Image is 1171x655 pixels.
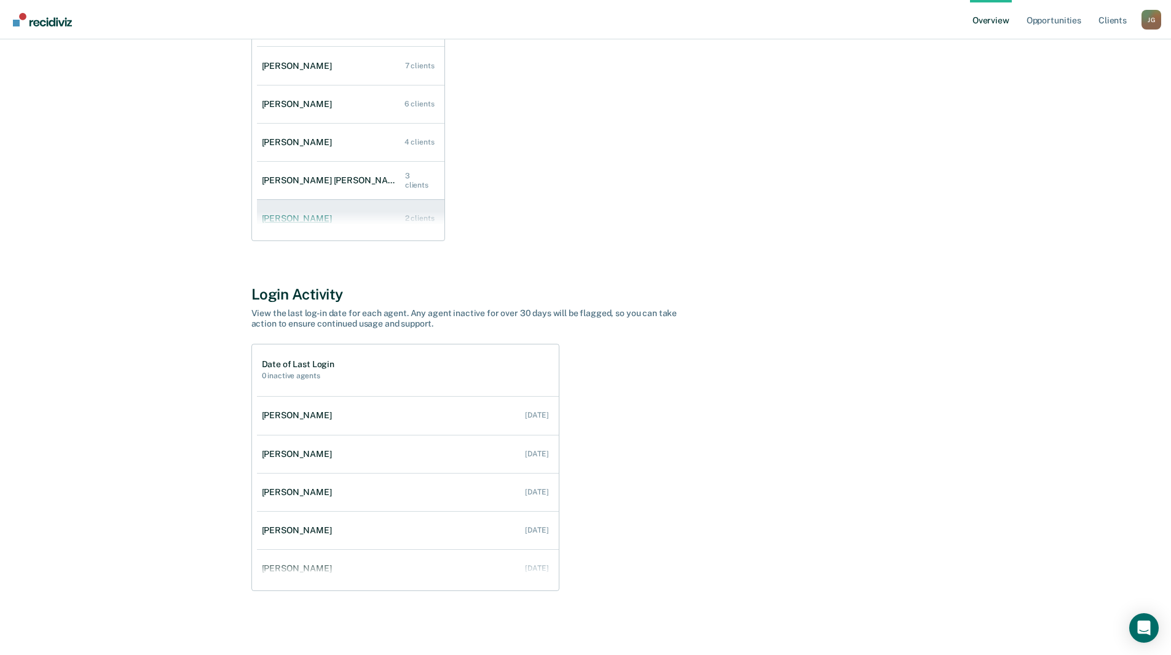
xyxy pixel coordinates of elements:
a: [PERSON_NAME] [DATE] [257,551,559,586]
a: [PERSON_NAME] [DATE] [257,475,559,510]
div: 4 clients [404,138,435,146]
div: [DATE] [525,411,548,419]
div: [PERSON_NAME] [PERSON_NAME] [262,175,405,186]
div: Open Intercom Messenger [1129,613,1159,643]
div: [PERSON_NAME] [262,410,337,421]
div: 3 clients [405,172,435,189]
div: [DATE] [525,526,548,534]
div: 2 clients [405,214,435,223]
img: Recidiviz [13,13,72,26]
a: [PERSON_NAME] [DATE] [257,513,559,548]
button: Profile dropdown button [1141,10,1161,30]
a: [PERSON_NAME] [DATE] [257,398,559,433]
div: 6 clients [404,100,435,108]
div: [PERSON_NAME] [262,563,337,574]
div: [PERSON_NAME] [262,137,337,148]
div: [DATE] [525,450,548,458]
div: [PERSON_NAME] [262,525,337,536]
div: [PERSON_NAME] [262,449,337,459]
div: [DATE] [525,564,548,573]
a: [PERSON_NAME] [PERSON_NAME] 3 clients [257,159,444,202]
div: [PERSON_NAME] [262,99,337,109]
h2: 0 inactive agents [262,371,334,380]
div: View the last log-in date for each agent. Any agent inactive for over 30 days will be flagged, so... [251,308,682,329]
div: [PERSON_NAME] [262,213,337,224]
div: [PERSON_NAME] [262,61,337,71]
a: [PERSON_NAME] [DATE] [257,437,559,472]
a: [PERSON_NAME] 4 clients [257,125,444,160]
div: [PERSON_NAME] [262,487,337,498]
a: [PERSON_NAME] 6 clients [257,87,444,122]
h1: Date of Last Login [262,359,334,370]
a: [PERSON_NAME] 2 clients [257,201,444,236]
a: [PERSON_NAME] 7 clients [257,49,444,84]
div: Login Activity [251,285,920,303]
div: J G [1141,10,1161,30]
div: 7 clients [405,62,435,70]
div: [DATE] [525,488,548,496]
